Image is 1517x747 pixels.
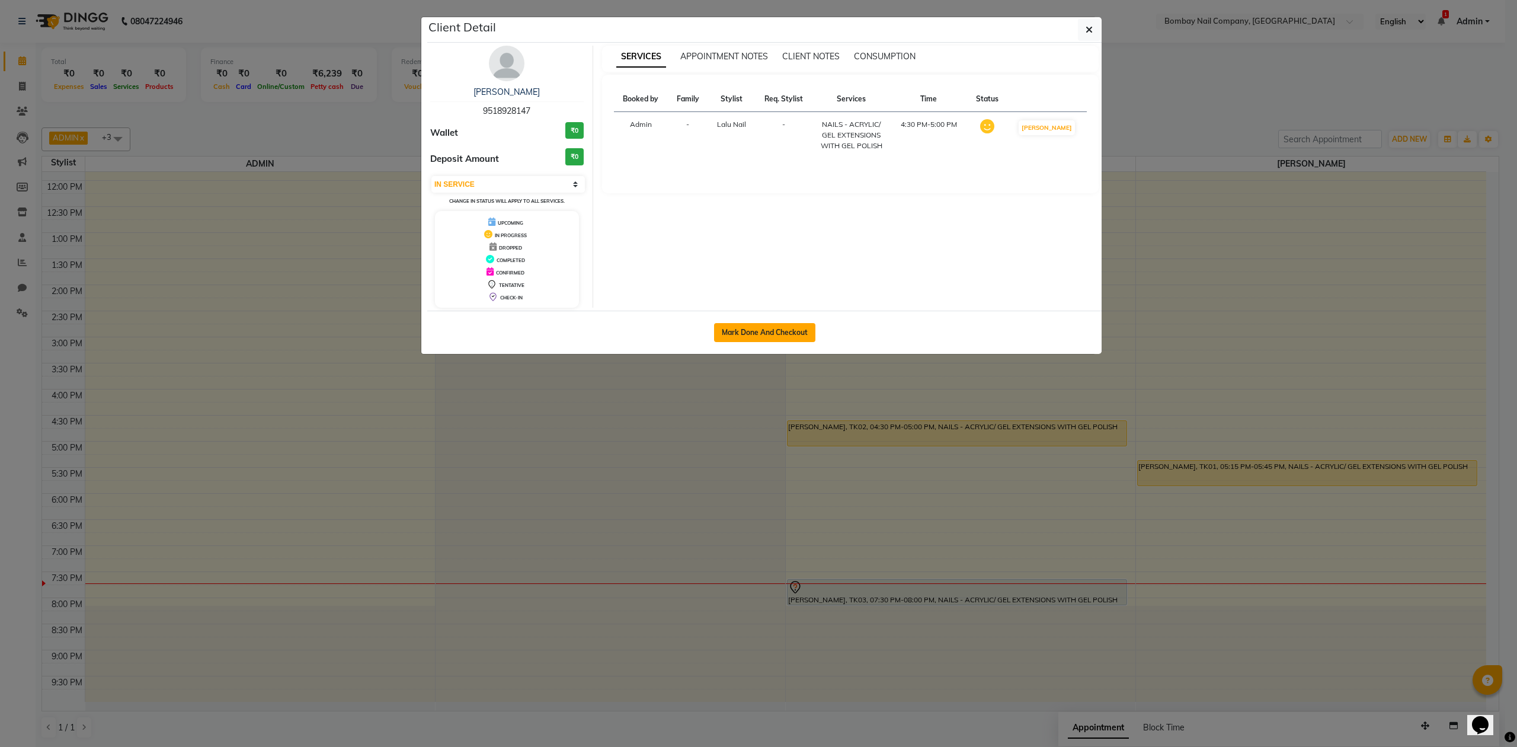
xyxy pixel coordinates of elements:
[820,119,883,151] div: NAILS - ACRYLIC/ GEL EXTENSIONS WITH GEL POLISH
[854,51,916,62] span: CONSUMPTION
[1467,700,1505,735] iframe: chat widget
[498,220,523,226] span: UPCOMING
[565,122,584,139] h3: ₹0
[1019,120,1075,135] button: [PERSON_NAME]
[616,46,666,68] span: SERVICES
[614,112,668,159] td: Admin
[565,148,584,165] h3: ₹0
[890,87,967,112] th: Time
[967,87,1007,112] th: Status
[489,46,524,81] img: avatar
[497,257,525,263] span: COMPLETED
[496,270,524,276] span: CONFIRMED
[430,152,499,166] span: Deposit Amount
[680,51,768,62] span: APPOINTMENT NOTES
[668,87,708,112] th: Family
[499,245,522,251] span: DROPPED
[708,87,756,112] th: Stylist
[428,18,496,36] h5: Client Detail
[614,87,668,112] th: Booked by
[430,126,458,140] span: Wallet
[500,295,523,301] span: CHECK-IN
[755,112,812,159] td: -
[890,112,967,159] td: 4:30 PM-5:00 PM
[495,232,527,238] span: IN PROGRESS
[449,198,565,204] small: Change in status will apply to all services.
[483,106,530,116] span: 9518928147
[473,87,540,97] a: [PERSON_NAME]
[717,120,746,129] span: Lalu Nail
[499,282,524,288] span: TENTATIVE
[755,87,812,112] th: Req. Stylist
[668,112,708,159] td: -
[812,87,890,112] th: Services
[782,51,840,62] span: CLIENT NOTES
[714,323,815,342] button: Mark Done And Checkout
